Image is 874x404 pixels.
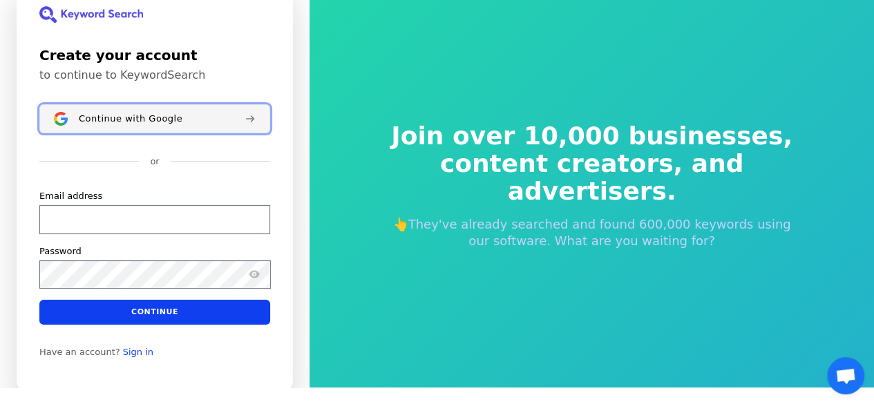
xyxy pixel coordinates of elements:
[39,300,270,325] button: Continue
[382,122,802,150] span: Join over 10,000 businesses,
[79,113,182,124] span: Continue with Google
[382,216,802,249] p: 👆They've already searched and found 600,000 keywords using our software. What are you waiting for?
[246,266,263,282] button: Show password
[54,112,68,126] img: Sign in with Google
[39,104,270,133] button: Sign in with GoogleContinue with Google
[827,357,864,394] div: Open chat
[150,155,159,168] p: or
[39,190,102,202] label: Email address
[39,45,270,66] h1: Create your account
[123,347,153,358] a: Sign in
[382,150,802,205] span: content creators, and advertisers.
[39,347,120,358] span: Have an account?
[39,6,143,23] img: KeywordSearch
[39,68,270,82] p: to continue to KeywordSearch
[39,245,82,258] label: Password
